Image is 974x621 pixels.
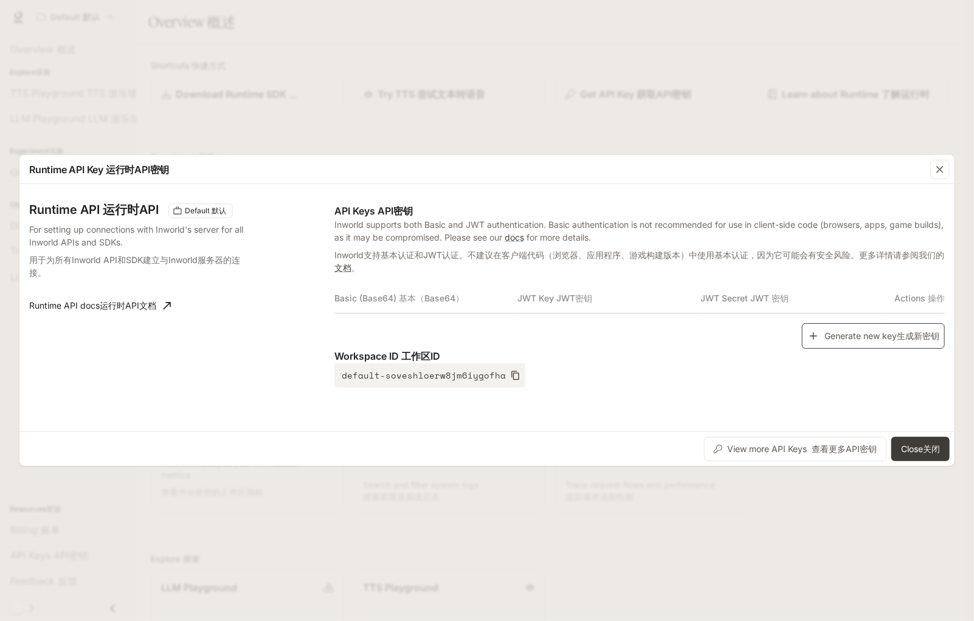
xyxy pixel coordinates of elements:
[180,205,231,216] span: Default
[378,205,413,217] span: API密钥
[802,323,945,349] button: Generate new key 生成新密钥
[212,206,226,215] span: 默认
[750,293,789,303] span: JWT 密钥
[29,162,169,177] p: Runtime API Key
[704,437,886,461] button: View more API Keys 查看更多API密钥
[556,293,592,303] span: JWT密钥
[334,284,517,313] th: Basic (Base64)
[517,284,700,313] th: JWT Key
[928,293,945,303] span: 操作
[399,293,464,303] span: 基本（Base64）
[168,204,233,218] div: These keys will apply to your current workspace only
[700,284,883,313] th: JWT Secret
[334,250,944,273] span: Inworld支持基本认证和JWT认证。不建议在客户端代码（浏览器、应用程序、游戏构建版本）中使用基本认证，因为它可能会有安全风险。更多详情请参阅我们的 。
[334,204,945,218] p: API Keys
[106,163,169,176] span: 运行时API密钥
[891,437,950,461] button: Close 关闭
[29,223,251,279] p: For setting up connections with Inworld's server for all Inworld APIs and SDKs.
[812,444,877,454] span: 查看更多API密钥
[884,284,945,313] th: Actions
[334,363,525,388] button: default-soveshloerw8jm6iygofha
[100,300,156,310] span: 运行时API文档
[334,349,945,363] p: Workspace ID
[29,204,159,216] h3: Runtime API
[923,444,940,454] span: 关闭
[334,262,351,273] a: 文档
[505,232,524,242] a: docs
[103,202,159,217] span: 运行时API
[897,331,939,341] span: 生成新密钥
[24,293,176,318] a: Runtime API docs 运行时API文档
[334,218,945,274] p: Inworld supports both Basic and JWT authentication. Basic authentication is not recommended for u...
[401,350,440,362] span: 工作区ID
[29,255,240,278] span: 用于为所有Inworld API和SDK建立与Inworld服务器的连接。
